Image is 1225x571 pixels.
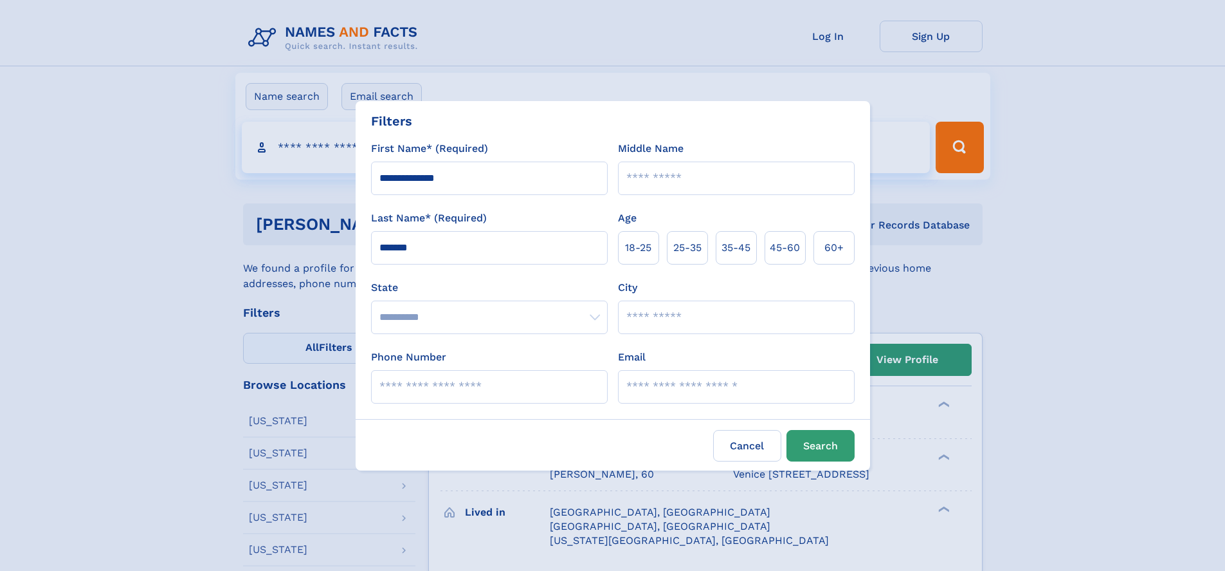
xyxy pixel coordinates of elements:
label: State [371,280,608,295]
div: Filters [371,111,412,131]
span: 60+ [824,240,844,256]
span: 35‑45 [721,240,750,256]
label: Age [618,211,637,226]
span: 25‑35 [673,240,702,256]
span: 18‑25 [625,240,651,256]
span: 45‑60 [770,240,800,256]
label: Phone Number [371,350,446,365]
button: Search [786,430,855,462]
label: City [618,280,637,295]
label: Cancel [713,430,781,462]
label: Email [618,350,646,365]
label: First Name* (Required) [371,141,488,156]
label: Middle Name [618,141,684,156]
label: Last Name* (Required) [371,211,487,226]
